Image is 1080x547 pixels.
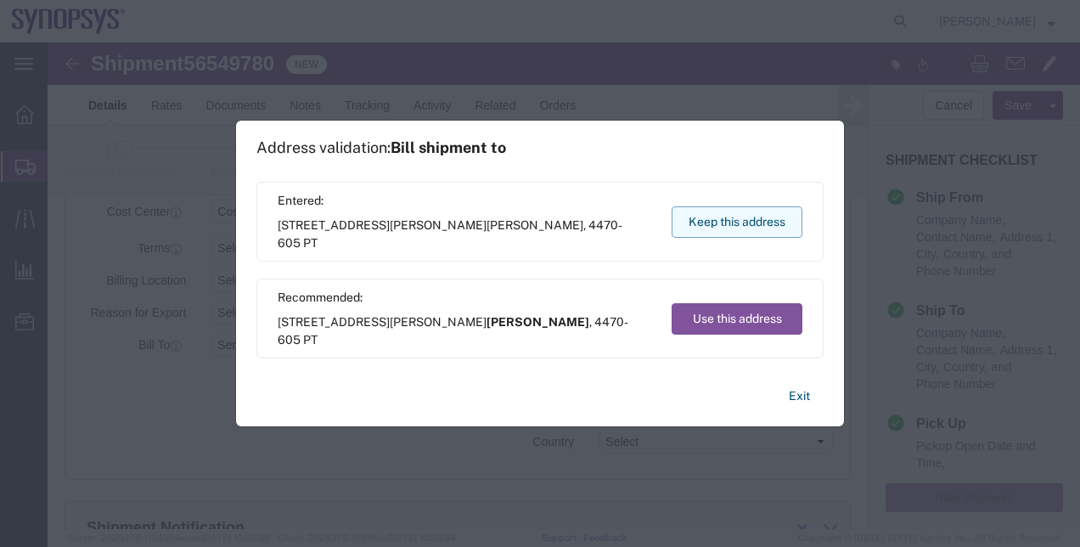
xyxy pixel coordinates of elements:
[487,315,589,329] span: [PERSON_NAME]
[303,333,318,347] span: PT
[487,218,583,232] span: [PERSON_NAME]
[672,206,802,238] button: Keep this address
[278,313,655,349] span: [STREET_ADDRESS][PERSON_NAME] ,
[278,218,622,250] span: 4470-605
[303,236,318,250] span: PT
[256,138,506,157] h1: Address validation:
[278,315,628,347] span: 4470-605
[278,192,655,210] span: Entered:
[391,138,506,156] span: Bill shipment to
[278,217,655,252] span: [STREET_ADDRESS][PERSON_NAME] ,
[775,381,824,411] button: Exit
[672,303,802,335] button: Use this address
[278,289,655,307] span: Recommended:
